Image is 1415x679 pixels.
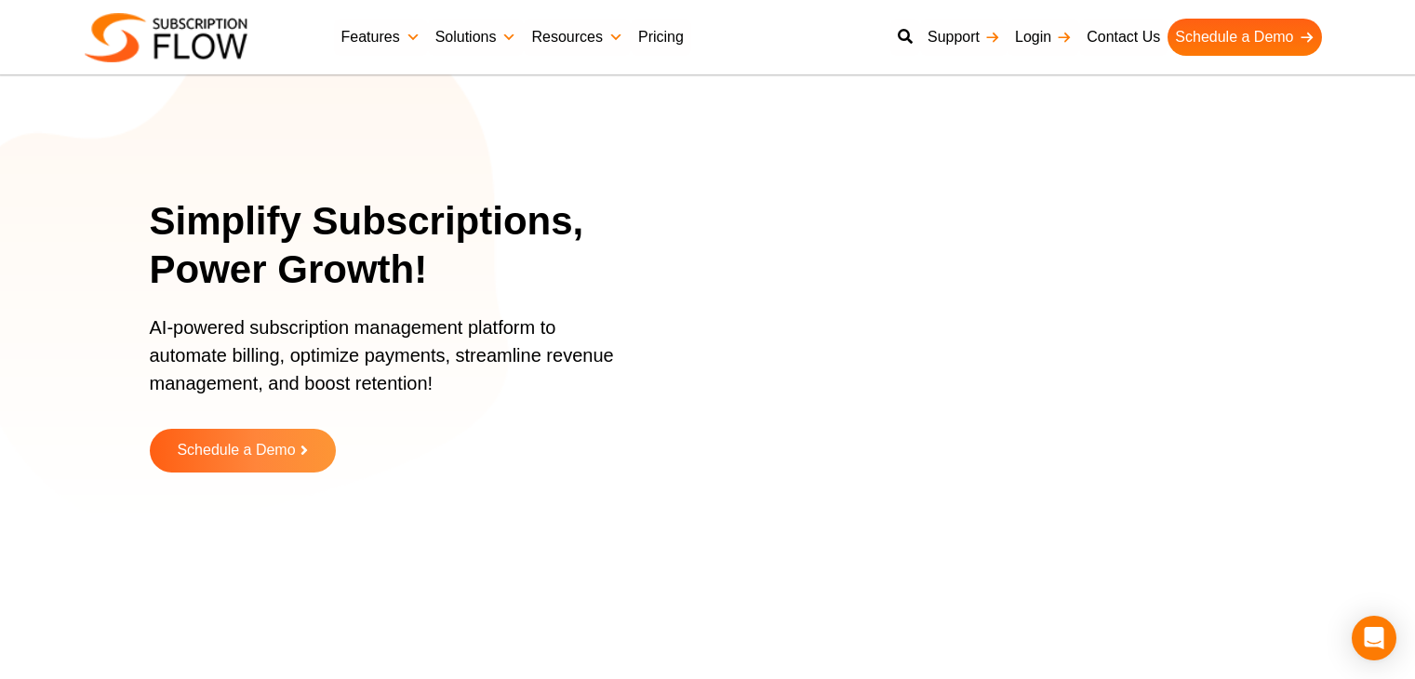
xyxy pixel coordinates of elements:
[1079,19,1168,56] a: Contact Us
[150,429,336,473] a: Schedule a Demo
[920,19,1008,56] a: Support
[524,19,630,56] a: Resources
[1352,616,1396,660] div: Open Intercom Messenger
[1008,19,1079,56] a: Login
[150,197,657,295] h1: Simplify Subscriptions, Power Growth!
[150,313,634,416] p: AI-powered subscription management platform to automate billing, optimize payments, streamline re...
[85,13,247,62] img: Subscriptionflow
[1168,19,1321,56] a: Schedule a Demo
[428,19,525,56] a: Solutions
[631,19,691,56] a: Pricing
[334,19,428,56] a: Features
[177,443,295,459] span: Schedule a Demo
